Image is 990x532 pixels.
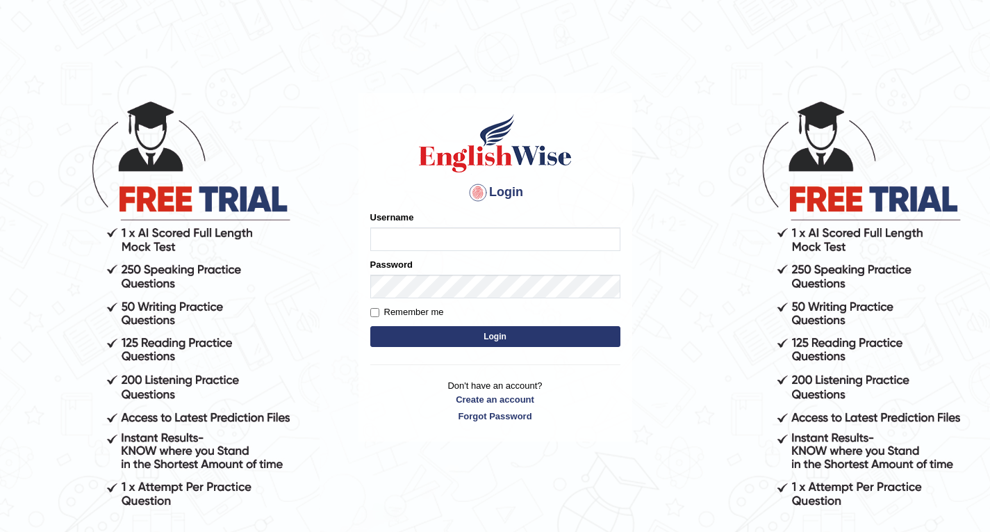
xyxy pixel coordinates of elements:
[370,410,620,423] a: Forgot Password
[370,305,444,319] label: Remember me
[370,379,620,422] p: Don't have an account?
[370,211,414,224] label: Username
[416,112,575,175] img: Logo of English Wise sign in for intelligent practice with AI
[370,308,379,317] input: Remember me
[370,393,620,406] a: Create an account
[370,258,413,271] label: Password
[370,182,620,204] h4: Login
[370,326,620,347] button: Login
